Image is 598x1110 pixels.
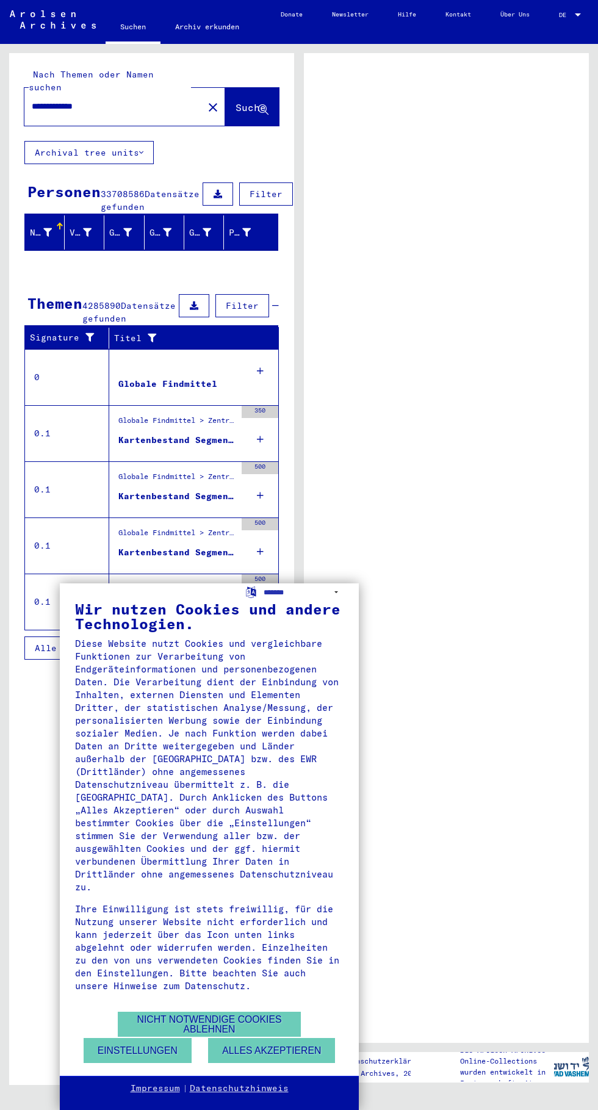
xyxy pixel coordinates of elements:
[264,583,344,601] select: Sprache auswählen
[190,1083,289,1095] a: Datenschutzhinweis
[75,602,344,631] div: Wir nutzen Cookies und andere Technologien.
[245,585,258,597] label: Sprache auswählen
[75,637,344,893] div: Diese Website nutzt Cookies und vergleichbare Funktionen zur Verarbeitung von Endgeräteinformatio...
[84,1038,192,1063] button: Einstellungen
[75,903,344,992] div: Ihre Einwilligung ist stets freiwillig, für die Nutzung unserer Website nicht erforderlich und ka...
[208,1038,335,1063] button: Alles akzeptieren
[131,1083,180,1095] a: Impressum
[118,1012,301,1037] button: Nicht notwendige Cookies ablehnen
